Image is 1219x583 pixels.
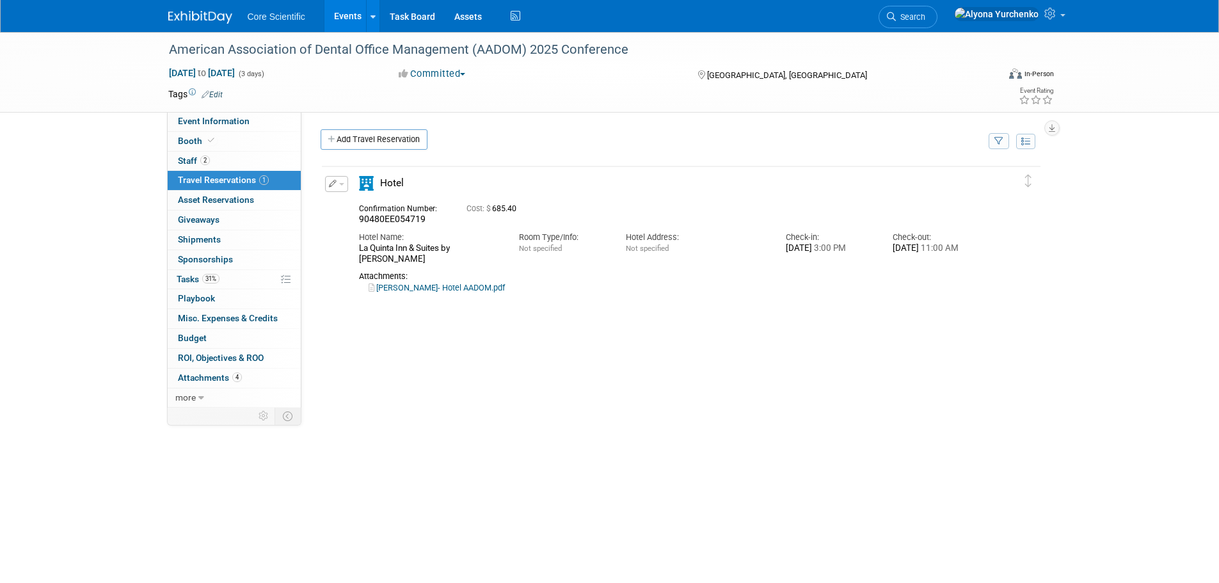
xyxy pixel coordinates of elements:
[168,369,301,388] a: Attachments4
[168,211,301,230] a: Giveaways
[359,232,500,243] div: Hotel Name:
[178,254,233,264] span: Sponsorships
[178,234,221,244] span: Shipments
[275,408,301,424] td: Toggle Event Tabs
[359,200,447,214] div: Confirmation Number:
[1025,175,1032,188] i: Click and drag to move item
[812,243,846,253] span: 3:00 PM
[380,177,404,189] span: Hotel
[896,12,925,22] span: Search
[168,88,223,100] td: Tags
[1009,68,1022,79] img: Format-Inperson.png
[178,175,269,185] span: Travel Reservations
[954,7,1039,21] img: Alyona Yurchenko
[168,152,301,171] a: Staff2
[359,271,981,282] div: Attachments:
[178,313,278,323] span: Misc. Expenses & Credits
[168,329,301,348] a: Budget
[168,132,301,151] a: Booth
[253,408,275,424] td: Personalize Event Tab Strip
[178,333,207,343] span: Budget
[168,67,235,79] span: [DATE] [DATE]
[359,176,374,191] i: Hotel
[202,274,219,284] span: 31%
[369,283,505,292] a: [PERSON_NAME]- Hotel AADOM.pdf
[200,156,210,165] span: 2
[1019,88,1053,94] div: Event Rating
[168,289,301,308] a: Playbook
[707,70,867,80] span: [GEOGRAPHIC_DATA], [GEOGRAPHIC_DATA]
[178,156,210,166] span: Staff
[394,67,470,81] button: Committed
[893,243,980,254] div: [DATE]
[786,243,873,254] div: [DATE]
[248,12,305,22] span: Core Scientific
[994,138,1003,146] i: Filter by Traveler
[177,274,219,284] span: Tasks
[168,11,232,24] img: ExhibitDay
[919,243,959,253] span: 11:00 AM
[232,372,242,382] span: 4
[359,243,500,265] div: La Quinta Inn & Suites by [PERSON_NAME]
[168,230,301,250] a: Shipments
[519,244,562,253] span: Not specified
[626,232,767,243] div: Hotel Address:
[259,175,269,185] span: 1
[237,70,264,78] span: (3 days)
[168,388,301,408] a: more
[178,353,264,363] span: ROI, Objectives & ROO
[923,67,1055,86] div: Event Format
[164,38,979,61] div: American Association of Dental Office Management (AADOM) 2025 Conference
[178,372,242,383] span: Attachments
[359,214,426,224] span: 90480EE054719
[519,232,607,243] div: Room Type/Info:
[879,6,937,28] a: Search
[175,392,196,403] span: more
[178,116,250,126] span: Event Information
[626,244,669,253] span: Not specified
[168,171,301,190] a: Travel Reservations1
[178,293,215,303] span: Playbook
[168,270,301,289] a: Tasks31%
[168,191,301,210] a: Asset Reservations
[178,136,217,146] span: Booth
[168,309,301,328] a: Misc. Expenses & Credits
[208,137,214,144] i: Booth reservation complete
[466,204,522,213] span: 685.40
[168,349,301,368] a: ROI, Objectives & ROO
[786,232,873,243] div: Check-in:
[168,250,301,269] a: Sponsorships
[178,214,219,225] span: Giveaways
[202,90,223,99] a: Edit
[893,232,980,243] div: Check-out:
[178,195,254,205] span: Asset Reservations
[168,112,301,131] a: Event Information
[196,68,208,78] span: to
[466,204,492,213] span: Cost: $
[1024,69,1054,79] div: In-Person
[321,129,427,150] a: Add Travel Reservation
